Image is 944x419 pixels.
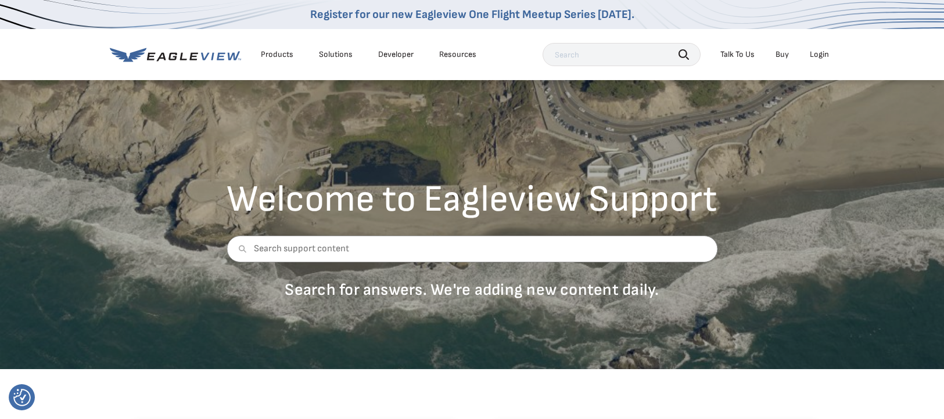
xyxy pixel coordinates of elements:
input: Search support content [227,236,717,262]
div: Talk To Us [720,49,755,60]
img: Revisit consent button [13,389,31,406]
div: Solutions [319,49,353,60]
a: Buy [776,49,789,60]
div: Products [261,49,293,60]
a: Developer [378,49,414,60]
a: Register for our new Eagleview One Flight Meetup Series [DATE]. [310,8,634,21]
p: Search for answers. We're adding new content daily. [227,280,717,300]
input: Search [543,43,701,66]
button: Consent Preferences [13,389,31,406]
h2: Welcome to Eagleview Support [227,181,717,218]
div: Resources [439,49,476,60]
div: Login [810,49,829,60]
